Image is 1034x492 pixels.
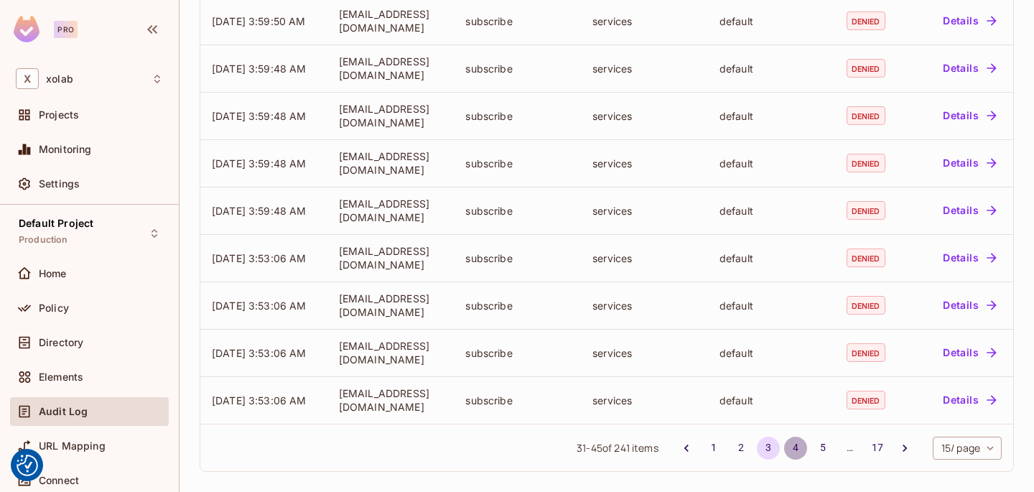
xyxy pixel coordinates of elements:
[592,394,697,407] div: services
[847,391,885,409] span: denied
[592,109,697,123] div: services
[673,437,918,460] nav: pagination navigation
[866,437,889,460] button: Go to page 17
[847,154,885,172] span: denied
[847,296,885,315] span: denied
[933,437,1002,460] div: 15 / page
[893,437,916,460] button: Go to next page
[592,251,697,265] div: services
[719,346,824,360] div: default
[675,437,698,460] button: Go to previous page
[465,346,569,360] div: subscribe
[719,157,824,170] div: default
[212,205,307,217] span: [DATE] 3:59:48 AM
[339,197,443,224] div: [EMAIL_ADDRESS][DOMAIN_NAME]
[937,9,1002,32] button: Details
[212,15,306,27] span: [DATE] 3:59:50 AM
[592,157,697,170] div: services
[465,157,569,170] div: subscribe
[730,437,753,460] button: Go to page 2
[847,343,885,362] span: denied
[847,11,885,30] span: denied
[465,299,569,312] div: subscribe
[339,55,443,82] div: [EMAIL_ADDRESS][DOMAIN_NAME]
[17,455,38,476] button: Consent Preferences
[937,57,1002,80] button: Details
[19,234,68,246] span: Production
[811,437,834,460] button: Go to page 5
[719,109,824,123] div: default
[847,59,885,78] span: denied
[54,21,78,38] div: Pro
[212,394,307,407] span: [DATE] 3:53:06 AM
[719,62,824,75] div: default
[19,218,93,229] span: Default Project
[592,346,697,360] div: services
[46,73,73,85] span: Workspace: xolab
[39,268,67,279] span: Home
[339,102,443,129] div: [EMAIL_ADDRESS][DOMAIN_NAME]
[592,62,697,75] div: services
[212,300,307,312] span: [DATE] 3:53:06 AM
[719,394,824,407] div: default
[592,14,697,28] div: services
[16,68,39,89] span: X
[212,347,307,359] span: [DATE] 3:53:06 AM
[39,144,92,155] span: Monitoring
[702,437,725,460] button: Go to page 1
[592,204,697,218] div: services
[339,292,443,319] div: [EMAIL_ADDRESS][DOMAIN_NAME]
[465,394,569,407] div: subscribe
[39,475,79,486] span: Connect
[212,110,307,122] span: [DATE] 3:59:48 AM
[937,152,1002,175] button: Details
[465,204,569,218] div: subscribe
[847,249,885,267] span: denied
[847,201,885,220] span: denied
[212,252,307,264] span: [DATE] 3:53:06 AM
[592,299,697,312] div: services
[937,104,1002,127] button: Details
[839,440,862,455] div: …
[937,389,1002,412] button: Details
[937,246,1002,269] button: Details
[937,294,1002,317] button: Details
[937,341,1002,364] button: Details
[465,14,569,28] div: subscribe
[339,149,443,177] div: [EMAIL_ADDRESS][DOMAIN_NAME]
[14,16,39,42] img: SReyMgAAAABJRU5ErkJggg==
[784,437,807,460] button: Go to page 4
[465,109,569,123] div: subscribe
[339,339,443,366] div: [EMAIL_ADDRESS][DOMAIN_NAME]
[212,157,307,170] span: [DATE] 3:59:48 AM
[39,178,80,190] span: Settings
[719,299,824,312] div: default
[465,251,569,265] div: subscribe
[339,7,443,34] div: [EMAIL_ADDRESS][DOMAIN_NAME]
[719,204,824,218] div: default
[757,437,780,460] button: page 3
[937,199,1002,222] button: Details
[577,440,658,456] span: 31 - 45 of 241 items
[465,62,569,75] div: subscribe
[39,371,83,383] span: Elements
[719,251,824,265] div: default
[39,302,69,314] span: Policy
[212,62,307,75] span: [DATE] 3:59:48 AM
[39,406,88,417] span: Audit Log
[39,440,106,452] span: URL Mapping
[339,386,443,414] div: [EMAIL_ADDRESS][DOMAIN_NAME]
[39,337,83,348] span: Directory
[17,455,38,476] img: Revisit consent button
[719,14,824,28] div: default
[39,109,79,121] span: Projects
[339,244,443,271] div: [EMAIL_ADDRESS][DOMAIN_NAME]
[847,106,885,125] span: denied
